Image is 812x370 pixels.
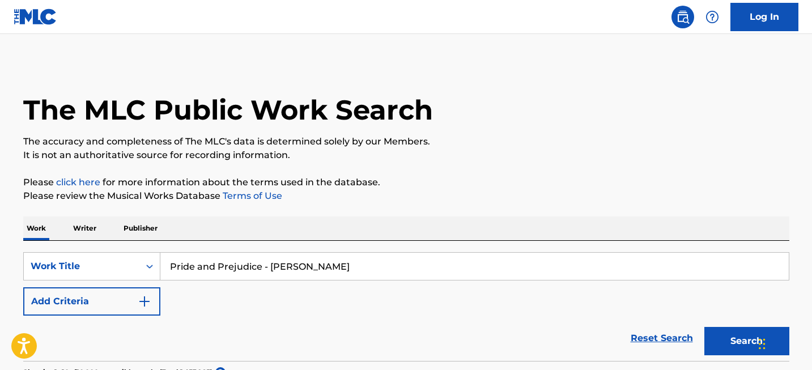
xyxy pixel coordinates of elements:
form: Search Form [23,252,789,361]
div: Glisser [759,327,766,361]
p: Please review the Musical Works Database [23,189,789,203]
img: 9d2ae6d4665cec9f34b9.svg [138,295,151,308]
button: Add Criteria [23,287,160,316]
button: Search [704,327,789,355]
p: Publisher [120,216,161,240]
a: Public Search [671,6,694,28]
img: MLC Logo [14,8,57,25]
p: Work [23,216,49,240]
p: It is not an authoritative source for recording information. [23,148,789,162]
a: Log In [730,3,798,31]
h1: The MLC Public Work Search [23,93,433,127]
p: Writer [70,216,100,240]
div: Work Title [31,260,133,273]
img: search [676,10,690,24]
a: Reset Search [625,326,699,351]
a: Terms of Use [220,190,282,201]
img: help [705,10,719,24]
p: The accuracy and completeness of The MLC's data is determined solely by our Members. [23,135,789,148]
iframe: Chat Widget [755,316,812,370]
a: click here [56,177,100,188]
div: Help [701,6,724,28]
p: Please for more information about the terms used in the database. [23,176,789,189]
div: Widget de chat [755,316,812,370]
